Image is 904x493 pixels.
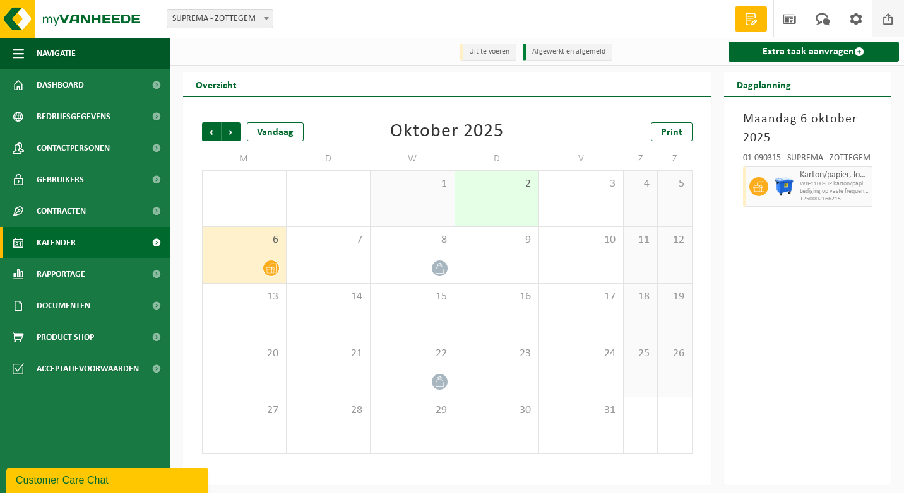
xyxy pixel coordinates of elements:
span: 28 [293,403,364,417]
td: M [202,148,287,170]
div: Oktober 2025 [390,122,504,141]
span: Vorige [202,122,221,141]
span: 4 [630,177,651,191]
span: Acceptatievoorwaarden [37,353,139,385]
span: T250002166215 [800,195,869,203]
span: Volgende [222,122,241,141]
h3: Maandag 6 oktober 2025 [743,110,873,148]
span: 26 [664,347,685,361]
td: D [287,148,371,170]
span: SUPREMA - ZOTTEGEM [167,10,273,28]
span: 2 [461,177,533,191]
a: Extra taak aanvragen [729,42,900,62]
img: WB-1100-HPE-BE-01 [775,177,794,196]
h2: Dagplanning [724,72,804,96]
span: Karton/papier, los (bedrijven) [800,170,869,180]
span: 7 [293,233,364,247]
span: 31 [545,403,617,417]
span: 21 [293,347,364,361]
span: 3 [545,177,617,191]
span: 20 [209,347,280,361]
span: 9 [461,233,533,247]
span: Print [661,127,682,137]
span: Contracten [37,195,86,227]
span: Kalender [37,227,76,258]
span: Product Shop [37,322,94,353]
td: D [455,148,540,170]
span: SUPREMA - ZOTTEGEM [167,9,273,28]
span: 22 [377,347,448,361]
span: Lediging op vaste frequentie [800,188,869,195]
span: 30 [461,403,533,417]
div: Vandaag [247,122,304,141]
span: 16 [461,290,533,304]
iframe: chat widget [6,465,211,493]
span: 17 [545,290,617,304]
li: Afgewerkt en afgemeld [523,43,612,61]
span: 25 [630,347,651,361]
td: W [371,148,455,170]
div: 01-090315 - SUPREMA - ZOTTEGEM [743,154,873,166]
span: 10 [545,233,617,247]
span: 27 [209,403,280,417]
span: 24 [545,347,617,361]
a: Print [651,122,693,141]
span: Documenten [37,290,90,322]
span: Dashboard [37,69,84,101]
span: WB-1100-HP karton/papier, los [800,180,869,188]
h2: Overzicht [183,72,249,96]
span: 6 [209,233,280,247]
td: Z [658,148,692,170]
span: Gebruikers [37,164,84,195]
span: Rapportage [37,258,85,290]
span: 19 [664,290,685,304]
span: 12 [664,233,685,247]
span: 14 [293,290,364,304]
span: 11 [630,233,651,247]
span: Bedrijfsgegevens [37,101,110,132]
td: V [539,148,624,170]
span: 5 [664,177,685,191]
span: 23 [461,347,533,361]
td: Z [624,148,658,170]
span: 8 [377,233,448,247]
span: 29 [377,403,448,417]
li: Uit te voeren [460,43,516,61]
span: 15 [377,290,448,304]
span: 1 [377,177,448,191]
span: Contactpersonen [37,132,110,164]
span: 13 [209,290,280,304]
span: 18 [630,290,651,304]
span: Navigatie [37,38,76,69]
